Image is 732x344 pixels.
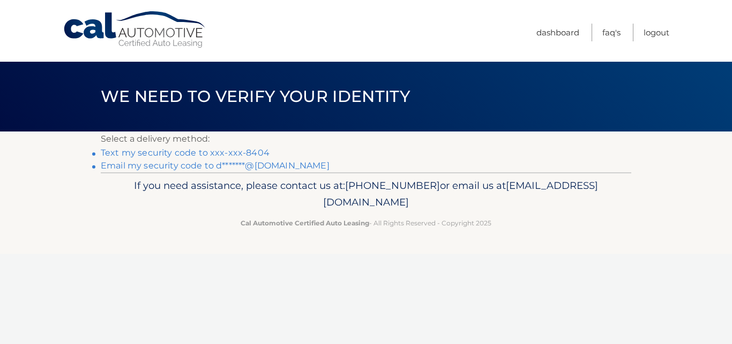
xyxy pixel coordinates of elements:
a: Dashboard [536,24,579,41]
p: - All Rights Reserved - Copyright 2025 [108,217,624,229]
a: Email my security code to d*******@[DOMAIN_NAME] [101,160,330,171]
a: Cal Automotive [63,11,207,49]
p: If you need assistance, please contact us at: or email us at [108,177,624,211]
a: Logout [644,24,669,41]
span: [PHONE_NUMBER] [345,179,440,192]
p: Select a delivery method: [101,131,631,147]
span: We need to verify your identity [101,86,410,106]
strong: Cal Automotive Certified Auto Leasing [241,219,369,227]
a: FAQ's [602,24,621,41]
a: Text my security code to xxx-xxx-8404 [101,148,270,158]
